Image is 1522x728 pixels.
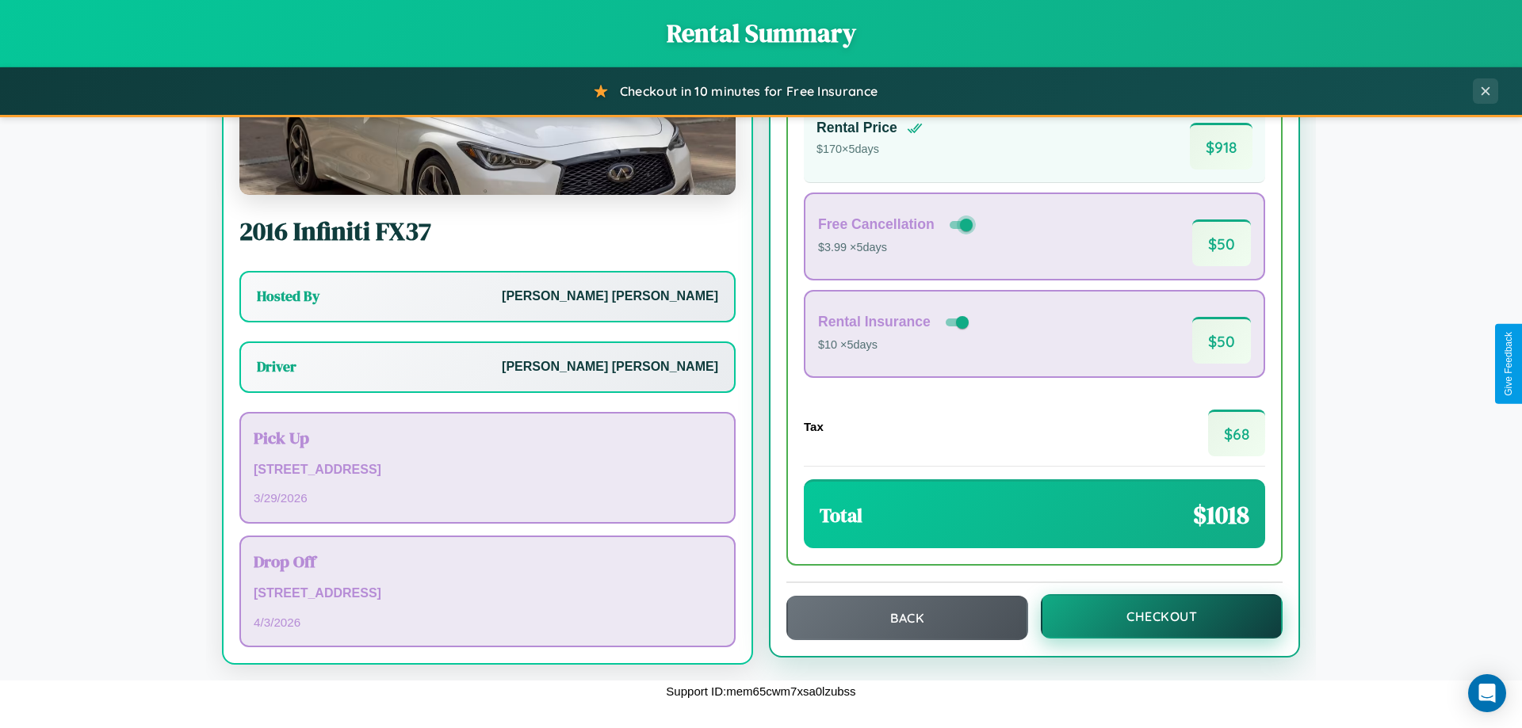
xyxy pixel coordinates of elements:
[818,216,935,233] h4: Free Cancellation
[666,680,855,702] p: Support ID: mem65cwm7xsa0lzubss
[1192,317,1251,364] span: $ 50
[816,139,923,160] p: $ 170 × 5 days
[1468,674,1506,712] div: Open Intercom Messenger
[804,420,824,433] h4: Tax
[16,16,1506,51] h1: Rental Summary
[1193,497,1249,532] span: $ 1018
[502,285,718,308] p: [PERSON_NAME] [PERSON_NAME]
[820,502,862,528] h3: Total
[254,612,721,633] p: 4 / 3 / 2026
[1192,219,1251,266] span: $ 50
[816,120,897,136] h4: Rental Price
[818,314,931,330] h4: Rental Insurance
[1503,332,1514,396] div: Give Feedback
[1190,123,1252,170] span: $ 918
[786,596,1028,640] button: Back
[257,287,319,306] h3: Hosted By
[254,550,721,573] h3: Drop Off
[1041,594,1283,638] button: Checkout
[818,335,972,356] p: $10 × 5 days
[257,357,296,376] h3: Driver
[239,214,736,249] h2: 2016 Infiniti FX37
[620,83,878,99] span: Checkout in 10 minutes for Free Insurance
[1208,410,1265,456] span: $ 68
[254,426,721,449] h3: Pick Up
[254,582,721,605] p: [STREET_ADDRESS]
[254,487,721,509] p: 3 / 29 / 2026
[254,459,721,482] p: [STREET_ADDRESS]
[502,356,718,379] p: [PERSON_NAME] [PERSON_NAME]
[818,238,976,258] p: $3.99 × 5 days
